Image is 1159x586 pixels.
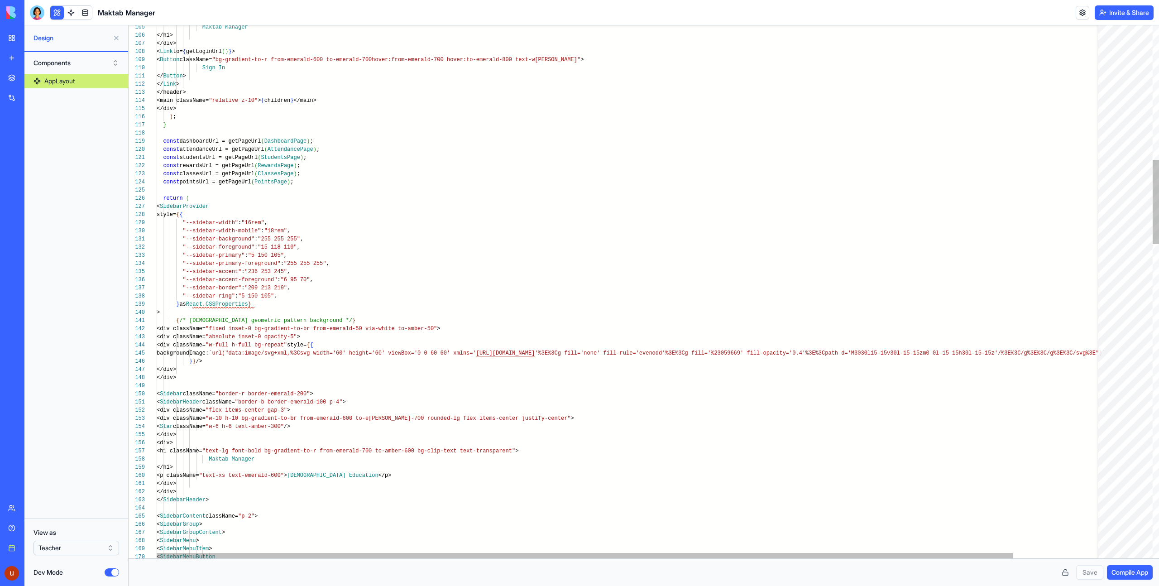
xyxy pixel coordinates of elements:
[129,268,145,276] div: 135
[129,308,145,317] div: 140
[189,358,192,365] span: }
[129,186,145,194] div: 125
[129,284,145,292] div: 137
[157,73,163,79] span: </
[277,277,280,283] span: :
[307,138,310,144] span: )
[6,6,62,19] img: logo
[241,285,244,291] span: :
[129,439,145,447] div: 156
[232,456,254,462] span: Manager
[232,48,235,55] span: >
[129,251,145,259] div: 133
[241,269,244,275] span: :
[129,113,145,121] div: 116
[209,97,258,104] span: "relative z-10"
[129,349,145,357] div: 145
[1107,565,1153,580] button: Compile App
[297,244,300,250] span: ,
[129,243,145,251] div: 132
[290,179,293,185] span: ;
[160,423,173,430] span: Star
[163,171,179,177] span: const
[157,546,160,552] span: <
[129,96,145,105] div: 114
[24,74,128,88] a: AppLayout
[129,545,145,553] div: 169
[157,480,176,487] span: </div>
[258,236,300,242] span: "255 255 255"
[326,260,329,267] span: ,
[129,520,145,528] div: 166
[5,566,19,581] img: ACg8ocJgKwa5VszAhfTNqR3R3_ue9gss4lOAICL2KlSUVx22kIt5Dw=s96-c
[284,423,290,430] span: />
[212,57,372,63] span: "bg-gradient-to-r from-emerald-600 to-emerald-700
[258,163,293,169] span: RewardsPage
[129,292,145,300] div: 138
[535,57,580,63] span: [PERSON_NAME]"
[264,138,307,144] span: DashboardPage
[861,350,1020,356] span: 30l15-15v30l-15-15zm0 0l-15 15h30l-15-15z'/%3E%3C
[284,260,326,267] span: "255 255 255"
[160,391,182,397] span: Sidebar
[129,259,145,268] div: 134
[225,48,228,55] span: )
[129,382,145,390] div: 149
[241,220,264,226] span: "16rem"
[297,171,300,177] span: ;
[258,244,297,250] span: "15 118 110"
[129,414,145,423] div: 153
[179,211,182,218] span: {
[176,301,179,307] span: }
[160,399,202,405] span: SidebarHeader
[183,293,235,299] span: "--sidebar-ring"
[157,342,206,348] span: <div className=
[157,211,176,218] span: style=
[129,471,145,480] div: 160
[160,48,173,55] span: Link
[157,334,206,340] span: <div className=
[261,154,300,161] span: StudentsPage
[199,521,202,528] span: >
[163,81,176,87] span: Link
[287,179,290,185] span: )
[186,195,189,202] span: (
[268,146,313,153] span: AttendancePage
[183,252,245,259] span: "--sidebar-primary"
[157,326,206,332] span: <div className=
[1095,5,1154,20] button: Invite & Share
[129,219,145,227] div: 129
[129,463,145,471] div: 159
[176,317,179,324] span: {
[307,342,310,348] span: {
[129,80,145,88] div: 112
[129,455,145,463] div: 158
[129,39,145,48] div: 107
[129,121,145,129] div: 117
[129,357,145,365] div: 146
[129,137,145,145] div: 119
[264,146,268,153] span: (
[238,293,274,299] span: "5 150 105"
[369,326,437,332] span: ia-white to-amber-50"
[206,497,209,503] span: >
[281,277,310,283] span: "6 95 70"
[244,285,287,291] span: "209 213 219"
[157,440,173,446] span: <div>
[183,285,242,291] span: "--sidebar-border"
[129,390,145,398] div: 150
[258,97,261,104] span: >
[157,489,176,495] span: </div>
[129,178,145,186] div: 124
[1020,350,1105,356] span: /g%3E%3C/g%3E%3C/svg%3E")`
[264,220,268,226] span: ,
[261,228,264,234] span: :
[254,236,258,242] span: :
[238,220,241,226] span: :
[179,138,261,144] span: dashboardUrl = getPageUrl
[129,504,145,512] div: 164
[129,276,145,284] div: 136
[264,97,291,104] span: children
[34,34,109,43] span: Design
[202,301,206,307] span: .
